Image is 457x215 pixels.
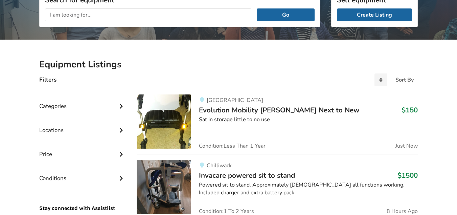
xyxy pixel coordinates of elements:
[207,162,232,169] span: Chilliwack
[137,94,191,149] img: mobility-evolution mobility walker next to new
[39,113,126,137] div: Locations
[199,116,418,124] div: Sat in storage little to no use
[199,143,266,149] span: Condition: Less Than 1 Year
[395,143,418,149] span: Just Now
[137,160,191,214] img: transfer aids-invacare powered sit to stand
[137,94,418,154] a: mobility-evolution mobility walker next to new[GEOGRAPHIC_DATA]Evolution Mobility [PERSON_NAME] N...
[397,171,418,180] h3: $1500
[199,181,418,197] div: Powered sit to stand. Approximately [DEMOGRAPHIC_DATA] all functions working. Included charger an...
[39,59,418,70] h2: Equipment Listings
[39,89,126,113] div: Categories
[39,137,126,161] div: Price
[387,209,418,214] span: 8 Hours Ago
[402,106,418,114] h3: $150
[45,8,251,21] input: I am looking for...
[395,77,414,83] div: Sort By
[39,76,56,84] h4: Filters
[199,105,360,115] span: Evolution Mobility [PERSON_NAME] Next to New
[199,171,295,180] span: Invacare powered sit to stand
[199,209,254,214] span: Condition: 1 To 2 Years
[337,8,412,21] a: Create Listing
[207,96,263,104] span: [GEOGRAPHIC_DATA]
[39,161,126,185] div: Conditions
[257,8,315,21] button: Go
[39,186,126,212] p: Stay connected with Assistlist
